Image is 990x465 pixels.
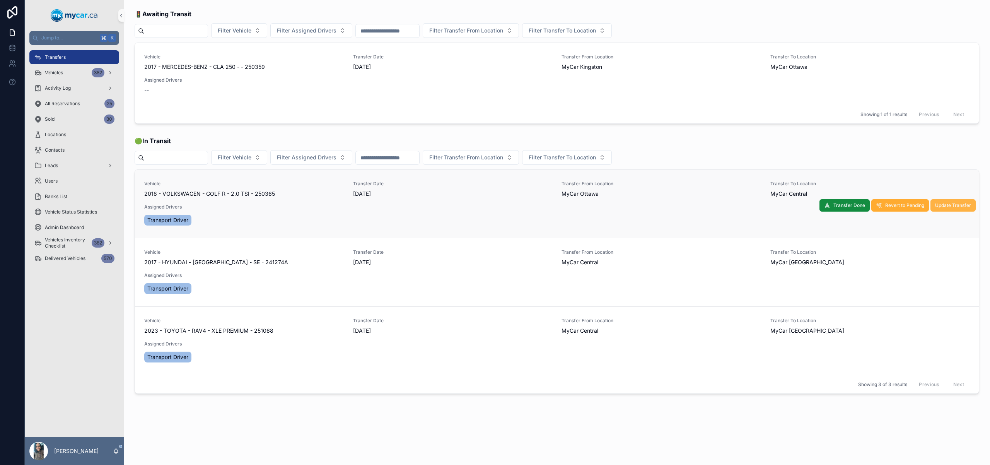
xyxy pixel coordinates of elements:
a: All Reservations25 [29,97,119,111]
div: 25 [104,99,114,108]
a: Vehicle2017 - MERCEDES-BENZ - CLA 250 - - 250359Transfer Date[DATE]Transfer From LocationMyCar Ki... [135,43,979,105]
span: Transfer Date [353,318,553,324]
a: Vehicle2023 - TOYOTA - RAV4 - XLE PREMIUM - 251068Transfer Date[DATE]Transfer From LocationMyCar ... [135,306,979,375]
span: Transport Driver [147,216,188,224]
span: Revert to Pending [885,202,924,209]
div: scrollable content [25,45,124,275]
span: Filter Vehicle [218,27,251,34]
span: -- [144,86,149,94]
a: Leads [29,159,119,173]
button: Jump to...K [29,31,119,45]
span: Assigned Drivers [144,204,344,210]
button: Select Button [522,23,612,38]
span: MyCar Kingston [562,63,602,71]
a: Vehicles Inventory Checklist382 [29,236,119,250]
span: 2018 - VOLKSWAGEN - GOLF R - 2.0 TSI - 250365 [144,190,275,198]
span: Banks List [45,193,67,200]
span: Jump to... [41,35,97,41]
span: Filter Vehicle [218,154,251,161]
strong: Awaiting Transit [142,10,191,18]
span: 2017 - HYUNDAI - [GEOGRAPHIC_DATA] - SE - 241274A [144,258,288,266]
a: Users [29,174,119,188]
p: [PERSON_NAME] [54,447,99,455]
span: Vehicle [144,249,344,255]
span: Assigned Drivers [144,272,344,279]
span: Showing 3 of 3 results [858,381,907,388]
span: Transfer From Location [562,318,761,324]
span: Transfer From Location [562,54,761,60]
span: MyCar Central [770,190,807,198]
span: Contacts [45,147,65,153]
a: Contacts [29,143,119,157]
a: Vehicle2018 - VOLKSWAGEN - GOLF R - 2.0 TSI - 250365Transfer Date[DATE]Transfer From LocationMyCa... [135,170,979,238]
button: Select Button [270,150,352,165]
a: Delivered Vehicles570 [29,251,119,265]
span: Filter Transfer To Location [529,154,596,161]
button: Update Transfer [930,199,976,212]
a: Banks List [29,190,119,203]
span: Transfer From Location [562,249,761,255]
span: [DATE] [353,190,553,198]
span: Vehicle Status Statistics [45,209,97,215]
span: 🟢 [135,136,171,145]
span: Transfer To Location [770,181,970,187]
span: Admin Dashboard [45,224,84,231]
span: Vehicle [144,318,344,324]
a: Sold30 [29,112,119,126]
a: Activity Log [29,81,119,95]
span: Showing 1 of 1 results [860,111,907,118]
span: Filter Transfer From Location [429,154,503,161]
span: MyCar Central [562,258,598,266]
a: Vehicle2017 - HYUNDAI - [GEOGRAPHIC_DATA] - SE - 241274ATransfer Date[DATE]Transfer From Location... [135,238,979,306]
button: Select Button [211,23,267,38]
button: Select Button [211,150,267,165]
span: Leads [45,162,58,169]
span: Vehicles [45,70,63,76]
span: Transfer Done [833,202,865,209]
span: Transfer To Location [770,54,970,60]
div: 30 [104,115,114,124]
a: Locations [29,128,119,142]
button: Select Button [423,23,519,38]
span: Vehicles Inventory Checklist [45,237,89,249]
span: Filter Transfer To Location [529,27,596,34]
span: Assigned Drivers [144,341,344,347]
img: App logo [51,9,98,22]
span: Delivered Vehicles [45,255,85,262]
span: All Reservations [45,101,80,107]
span: [DATE] [353,327,553,335]
span: Transfers [45,54,66,60]
span: Locations [45,132,66,138]
span: 🚦 [135,9,191,19]
span: Filter Assigned Drivers [277,27,336,34]
span: MyCar Central [562,327,598,335]
span: Transfer Date [353,249,553,255]
span: K [109,35,115,41]
span: Transfer From Location [562,181,761,187]
a: Transfers [29,50,119,64]
button: Select Button [423,150,519,165]
span: MyCar [GEOGRAPHIC_DATA] [770,258,844,266]
button: Select Button [522,150,612,165]
span: Activity Log [45,85,71,91]
span: Transfer Date [353,181,553,187]
a: Admin Dashboard [29,221,119,234]
span: 2017 - MERCEDES-BENZ - CLA 250 - - 250359 [144,63,265,71]
div: 570 [101,254,114,263]
strong: In Transit [142,137,171,145]
div: 382 [92,68,104,77]
div: 382 [92,238,104,248]
span: Transfer To Location [770,318,970,324]
span: MyCar [GEOGRAPHIC_DATA] [770,327,844,335]
span: Update Transfer [935,202,971,209]
span: Filter Transfer From Location [429,27,503,34]
span: Vehicle [144,54,344,60]
span: Sold [45,116,55,122]
button: Transfer Done [819,199,870,212]
span: Filter Assigned Drivers [277,154,336,161]
span: Assigned Drivers [144,77,344,83]
button: Revert to Pending [871,199,929,212]
span: Users [45,178,58,184]
a: Vehicles382 [29,66,119,80]
span: MyCar Ottawa [770,63,807,71]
